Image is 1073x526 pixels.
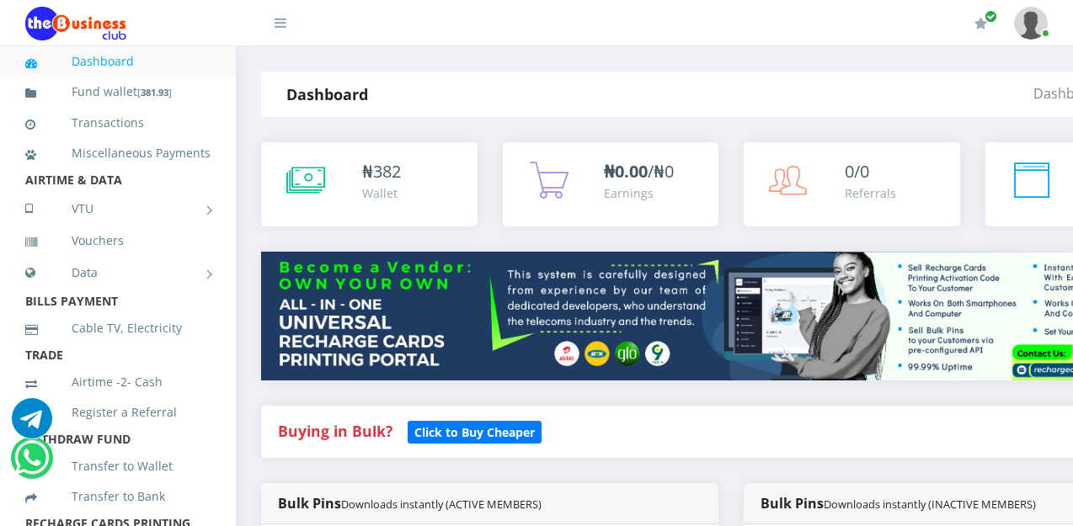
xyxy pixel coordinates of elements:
[341,497,542,512] small: Downloads instantly (ACTIVE MEMBERS)
[25,221,211,260] a: Vouchers
[25,188,211,230] a: VTU
[974,17,987,30] i: Renew/Upgrade Subscription
[25,72,211,112] a: Fund wallet[381.93]
[25,477,211,516] a: Transfer to Bank
[141,86,168,98] b: 381.93
[362,184,401,202] div: Wallet
[286,84,368,104] strong: Dashboard
[25,134,211,173] a: Miscellaneous Payments
[503,142,719,226] a: ₦0.00/₦0 Earnings
[25,447,211,486] a: Transfer to Wallet
[137,86,172,98] small: [ ]
[25,309,211,348] a: Cable TV, Electricity
[25,393,211,432] a: Register a Referral
[25,42,211,81] a: Dashboard
[25,252,211,294] a: Data
[1014,7,1048,40] img: User
[25,363,211,401] a: Airtime -2- Cash
[362,159,401,184] div: ₦
[824,497,1036,512] small: Downloads instantly (INACTIVE MEMBERS)
[414,424,535,440] b: Click to Buy Cheaper
[25,104,211,142] a: Transactions
[14,450,49,478] a: Chat for support
[373,160,401,183] span: 382
[604,160,648,183] b: ₦0.00
[744,142,960,226] a: 0/0 Referrals
[604,184,674,202] div: Earnings
[761,494,1036,513] strong: Bulk Pins
[278,494,542,513] strong: Bulk Pins
[25,7,126,40] img: Logo
[261,142,478,226] a: ₦382 Wallet
[12,411,52,438] a: Chat for support
[845,160,869,183] span: 0/0
[408,421,542,441] a: Click to Buy Cheaper
[985,10,997,23] span: Renew/Upgrade Subscription
[604,160,674,183] span: /₦0
[278,421,392,441] strong: Buying in Bulk?
[845,184,896,202] div: Referrals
